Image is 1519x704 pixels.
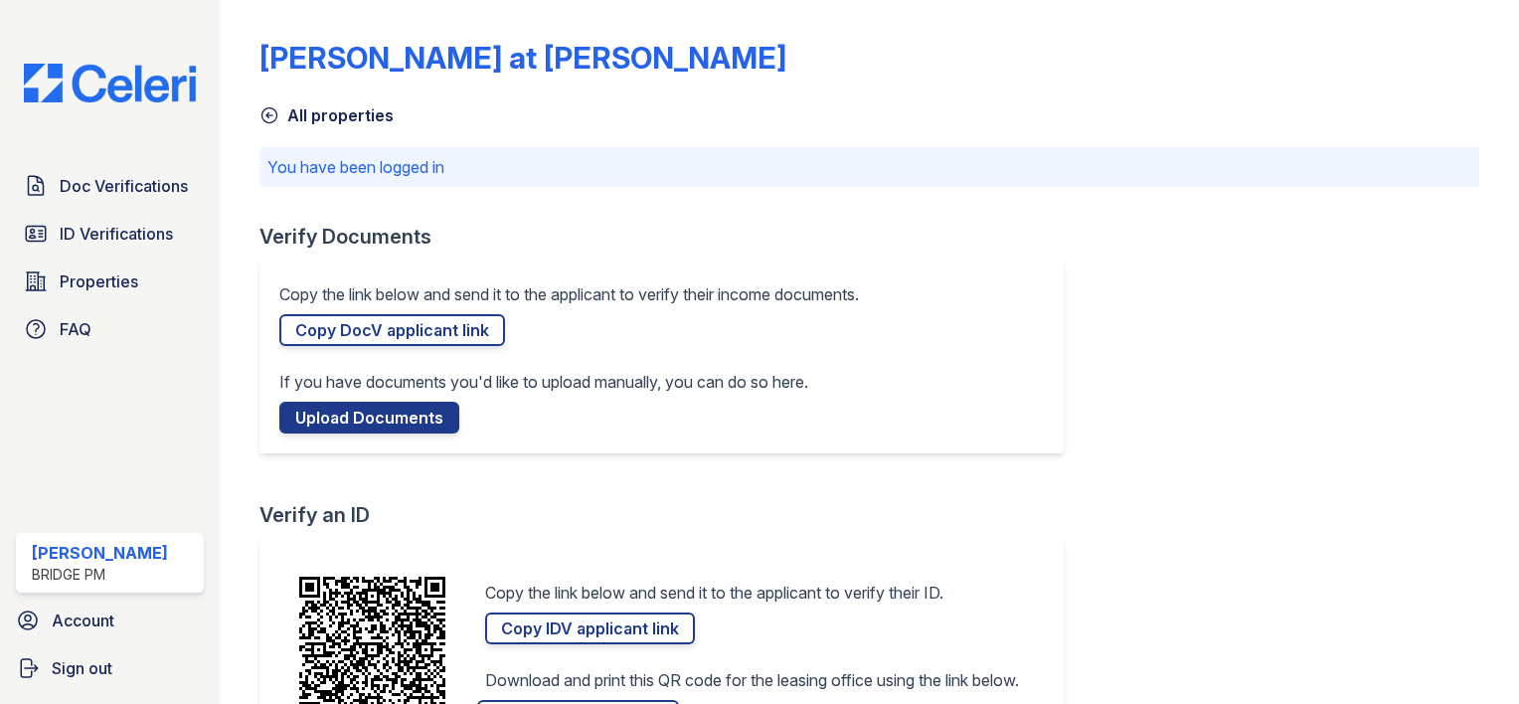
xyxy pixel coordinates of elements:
[52,656,112,680] span: Sign out
[259,103,394,127] a: All properties
[8,601,212,640] a: Account
[16,214,204,254] a: ID Verifications
[279,402,459,434] a: Upload Documents
[8,648,212,688] a: Sign out
[60,269,138,293] span: Properties
[16,166,204,206] a: Doc Verifications
[279,282,859,306] p: Copy the link below and send it to the applicant to verify their income documents.
[485,613,695,644] a: Copy IDV applicant link
[279,370,808,394] p: If you have documents you'd like to upload manually, you can do so here.
[279,314,505,346] a: Copy DocV applicant link
[16,309,204,349] a: FAQ
[485,668,1019,692] p: Download and print this QR code for the leasing office using the link below.
[60,174,188,198] span: Doc Verifications
[60,317,91,341] span: FAQ
[52,609,114,632] span: Account
[259,223,1080,251] div: Verify Documents
[259,40,786,76] div: [PERSON_NAME] at [PERSON_NAME]
[32,565,168,585] div: Bridge PM
[485,581,943,605] p: Copy the link below and send it to the applicant to verify their ID.
[8,64,212,102] img: CE_Logo_Blue-a8612792a0a2168367f1c8372b55b34899dd931a85d93a1a3d3e32e68fde9ad4.png
[267,155,1471,179] p: You have been logged in
[259,501,1080,529] div: Verify an ID
[60,222,173,246] span: ID Verifications
[16,262,204,301] a: Properties
[32,541,168,565] div: [PERSON_NAME]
